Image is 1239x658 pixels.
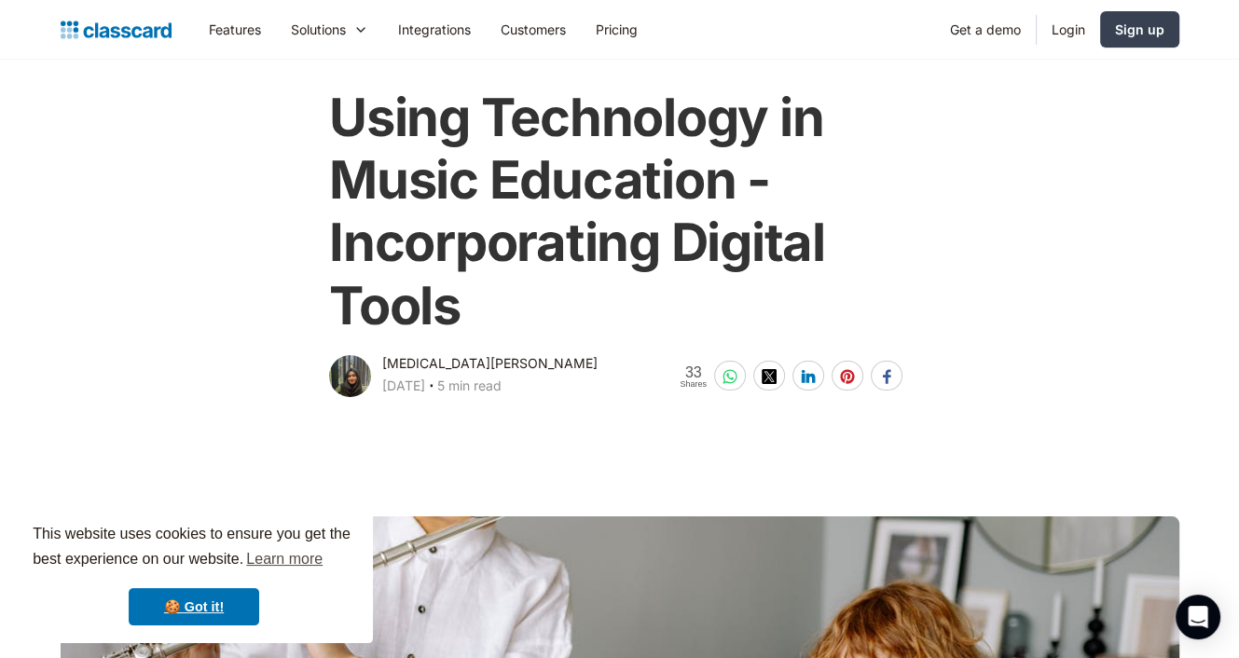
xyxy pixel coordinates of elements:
img: twitter-white sharing button [762,369,777,384]
img: facebook-white sharing button [879,369,894,384]
div: ‧ [425,375,437,401]
img: pinterest-white sharing button [840,369,855,384]
div: cookieconsent [15,505,373,643]
span: Shares [680,380,707,389]
span: This website uses cookies to ensure you get the best experience on our website. [33,523,355,573]
div: Solutions [291,20,346,39]
a: Login [1037,8,1100,50]
div: Open Intercom Messenger [1176,595,1220,639]
a: home [61,17,172,43]
div: Solutions [276,8,383,50]
a: Get a demo [935,8,1036,50]
a: Features [194,8,276,50]
a: Sign up [1100,11,1179,48]
a: Customers [486,8,581,50]
a: Pricing [581,8,653,50]
div: Sign up [1115,20,1164,39]
img: whatsapp-white sharing button [723,369,737,384]
div: 5 min read [437,375,502,397]
img: linkedin-white sharing button [801,369,816,384]
a: Integrations [383,8,486,50]
a: dismiss cookie message [129,588,259,625]
a: learn more about cookies [243,545,325,573]
span: 33 [680,364,707,380]
div: [MEDICAL_DATA][PERSON_NAME] [382,352,598,375]
h1: Using Technology in Music Education - Incorporating Digital Tools [329,87,910,337]
div: [DATE] [382,375,425,397]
